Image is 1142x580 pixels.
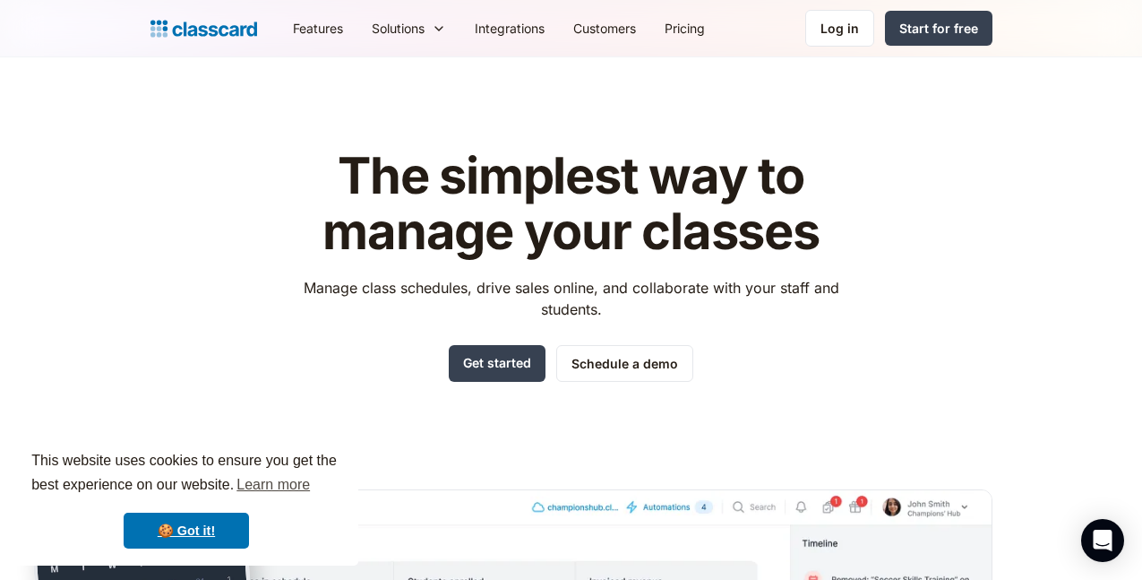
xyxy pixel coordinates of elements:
[287,277,855,320] p: Manage class schedules, drive sales online, and collaborate with your staff and students.
[287,149,855,259] h1: The simplest way to manage your classes
[820,19,859,38] div: Log in
[449,345,545,382] a: Get started
[234,472,313,498] a: learn more about cookies
[556,345,693,382] a: Schedule a demo
[1081,519,1124,562] div: Open Intercom Messenger
[124,513,249,549] a: dismiss cookie message
[372,19,425,38] div: Solutions
[150,16,257,41] a: home
[14,433,358,566] div: cookieconsent
[460,8,559,48] a: Integrations
[805,10,874,47] a: Log in
[650,8,719,48] a: Pricing
[279,8,357,48] a: Features
[885,11,992,46] a: Start for free
[31,450,341,498] span: This website uses cookies to ensure you get the best experience on our website.
[357,8,460,48] div: Solutions
[899,19,978,38] div: Start for free
[559,8,650,48] a: Customers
